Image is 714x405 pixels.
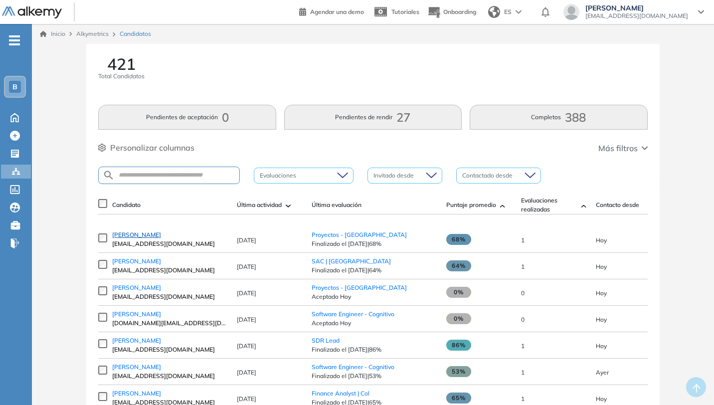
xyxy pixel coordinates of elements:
[500,204,505,207] img: [missing "en.ARROW_ALT" translation]
[312,201,361,209] span: Última evaluación
[112,363,161,371] span: [PERSON_NAME]
[521,395,525,403] span: 1
[596,395,607,403] span: 10-Sep-2025
[112,389,227,398] a: [PERSON_NAME]
[312,363,394,371] a: Software Engineer - Cognitivo
[446,366,471,377] span: 53%
[516,10,522,14] img: arrow
[312,390,369,397] a: Finance Analyst | Col
[488,6,500,18] img: world
[470,105,647,130] button: Completos388
[112,231,161,238] span: [PERSON_NAME]
[112,239,227,248] span: [EMAIL_ADDRESS][DOMAIN_NAME]
[112,310,161,318] span: [PERSON_NAME]
[312,292,436,301] span: Aceptado Hoy
[237,316,256,323] span: [DATE]
[112,310,227,319] a: [PERSON_NAME]
[521,289,525,297] span: 0
[112,257,227,266] a: [PERSON_NAME]
[2,6,62,19] img: Logo
[107,56,136,72] span: 421
[76,30,109,37] span: Alkymetrics
[12,83,17,91] span: B
[112,390,161,397] span: [PERSON_NAME]
[446,393,471,404] span: 65%
[391,8,419,15] span: Tutoriales
[312,345,436,354] span: Finalizado el [DATE] | 86%
[446,313,471,324] span: 0%
[521,369,525,376] span: 1
[598,142,648,154] button: Más filtros
[596,201,639,209] span: Contacto desde
[581,204,586,207] img: [missing "en.ARROW_ALT" translation]
[598,142,638,154] span: Más filtros
[112,230,227,239] a: [PERSON_NAME]
[237,289,256,297] span: [DATE]
[312,257,391,265] a: SAC | [GEOGRAPHIC_DATA]
[504,7,512,16] span: ES
[312,319,436,328] span: Aceptado Hoy
[312,284,407,291] a: Proyectos - [GEOGRAPHIC_DATA]
[284,105,462,130] button: Pendientes de rendir27
[596,263,607,270] span: 10-Sep-2025
[596,289,607,297] span: 10-Sep-2025
[596,342,607,350] span: 10-Sep-2025
[98,142,194,154] button: Personalizar columnas
[312,337,340,344] a: SDR Lead
[427,1,476,23] button: Onboarding
[312,372,436,381] span: Finalizado el [DATE] | 53%
[312,239,436,248] span: Finalizado el [DATE] | 68%
[112,266,227,275] span: [EMAIL_ADDRESS][DOMAIN_NAME]
[112,372,227,381] span: [EMAIL_ADDRESS][DOMAIN_NAME]
[521,316,525,323] span: 0
[120,29,151,38] span: Candidatos
[443,8,476,15] span: Onboarding
[521,196,577,214] span: Evaluaciones realizadas
[585,12,688,20] span: [EMAIL_ADDRESS][DOMAIN_NAME]
[310,8,364,15] span: Agendar una demo
[312,266,436,275] span: Finalizado el [DATE] | 64%
[446,234,471,245] span: 68%
[40,29,65,38] a: Inicio
[237,395,256,403] span: [DATE]
[98,105,276,130] button: Pendientes de aceptación0
[237,342,256,350] span: [DATE]
[521,263,525,270] span: 1
[521,236,525,244] span: 1
[521,342,525,350] span: 1
[112,337,161,344] span: [PERSON_NAME]
[237,201,282,209] span: Última actividad
[112,363,227,372] a: [PERSON_NAME]
[312,231,407,238] a: Proyectos - [GEOGRAPHIC_DATA]
[112,319,227,328] span: [DOMAIN_NAME][EMAIL_ADDRESS][DOMAIN_NAME]
[446,201,496,209] span: Puntaje promedio
[103,169,115,182] img: SEARCH_ALT
[585,4,688,12] span: [PERSON_NAME]
[312,310,394,318] a: Software Engineer - Cognitivo
[112,292,227,301] span: [EMAIL_ADDRESS][DOMAIN_NAME]
[596,316,607,323] span: 10-Sep-2025
[98,72,145,81] span: Total Candidatos
[237,263,256,270] span: [DATE]
[9,39,20,41] i: -
[110,142,194,154] span: Personalizar columnas
[596,369,609,376] span: 09-Sep-2025
[112,201,141,209] span: Candidato
[299,5,364,17] a: Agendar una demo
[112,345,227,354] span: [EMAIL_ADDRESS][DOMAIN_NAME]
[446,287,471,298] span: 0%
[237,236,256,244] span: [DATE]
[237,369,256,376] span: [DATE]
[446,340,471,351] span: 86%
[112,283,227,292] a: [PERSON_NAME]
[112,257,161,265] span: [PERSON_NAME]
[446,260,471,271] span: 64%
[112,336,227,345] a: [PERSON_NAME]
[286,204,291,207] img: [missing "en.ARROW_ALT" translation]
